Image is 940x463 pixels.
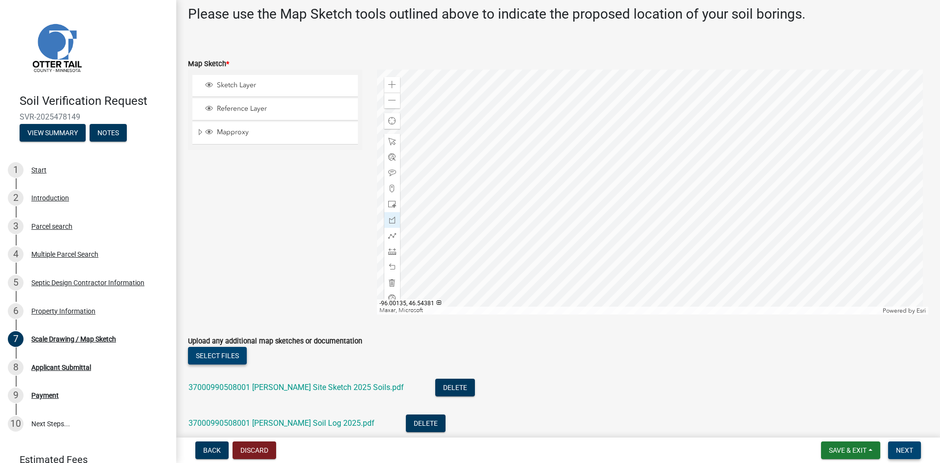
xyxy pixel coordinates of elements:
[31,167,47,173] div: Start
[384,113,400,129] div: Find my location
[31,223,72,230] div: Parcel search
[8,219,23,234] div: 3
[204,128,354,138] div: Mapproxy
[829,446,867,454] span: Save & Exit
[880,307,928,315] div: Powered by
[8,275,23,291] div: 5
[233,441,276,459] button: Discard
[8,388,23,403] div: 9
[31,251,98,258] div: Multiple Parcel Search
[384,93,400,108] div: Zoom out
[406,414,446,432] button: Delete
[406,419,446,428] wm-modal-confirm: Delete Document
[384,77,400,93] div: Zoom in
[888,441,921,459] button: Next
[435,379,475,396] button: Delete
[188,6,928,23] h3: Please use the Map Sketch tools outlined above to indicate the proposed location of your soil bor...
[195,441,229,459] button: Back
[196,128,204,138] span: Expand
[821,441,880,459] button: Save & Exit
[896,446,913,454] span: Next
[31,279,144,286] div: Septic Design Contractor Information
[188,61,229,68] label: Map Sketch
[31,364,91,371] div: Applicant Submittal
[8,246,23,262] div: 4
[8,303,23,319] div: 6
[31,392,59,399] div: Payment
[8,416,23,432] div: 10
[204,104,354,114] div: Reference Layer
[8,331,23,347] div: 7
[188,383,404,392] a: 37000990508001 [PERSON_NAME] Site Sketch 2025 Soils.pdf
[20,94,168,108] h4: Soil Verification Request
[203,446,221,454] span: Back
[188,418,375,428] a: 37000990508001 [PERSON_NAME] Soil Log 2025.pdf
[20,10,93,84] img: Otter Tail County, Minnesota
[8,360,23,375] div: 8
[20,124,86,142] button: View Summary
[8,162,23,178] div: 1
[20,129,86,137] wm-modal-confirm: Summary
[8,190,23,206] div: 2
[192,98,358,121] li: Reference Layer
[188,338,362,345] label: Upload any additional map sketches or documentation
[435,383,475,392] wm-modal-confirm: Delete Document
[31,195,69,201] div: Introduction
[214,81,354,90] span: Sketch Layer
[31,308,95,315] div: Property Information
[204,81,354,91] div: Sketch Layer
[90,129,127,137] wm-modal-confirm: Notes
[31,336,116,342] div: Scale Drawing / Map Sketch
[20,112,157,122] span: SVR-2025478149
[192,122,358,145] li: Mapproxy
[214,128,354,137] span: Mapproxy
[192,75,358,97] li: Sketch Layer
[377,307,881,315] div: Maxar, Microsoft
[214,104,354,113] span: Reference Layer
[191,73,359,147] ul: Layer List
[188,347,247,365] button: Select files
[916,307,926,314] a: Esri
[90,124,127,142] button: Notes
